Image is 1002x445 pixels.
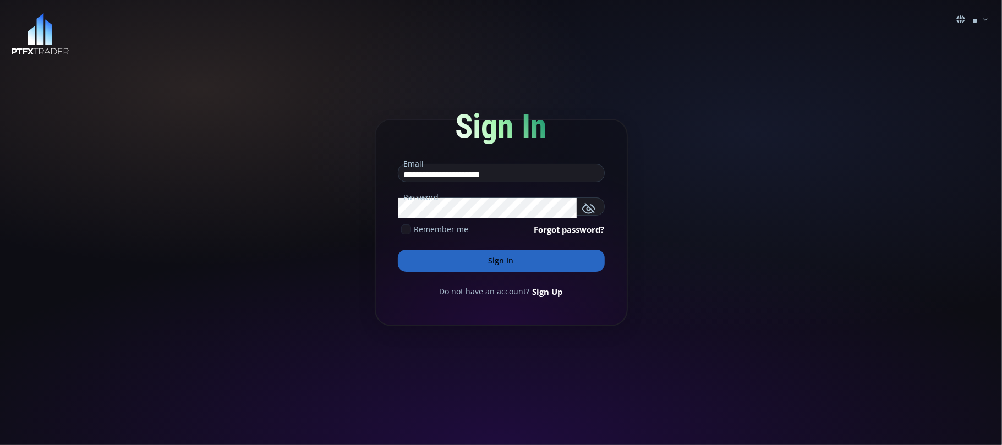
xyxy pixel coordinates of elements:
[414,223,469,235] span: Remember me
[455,107,547,146] span: Sign In
[533,285,563,298] a: Sign Up
[534,223,605,235] a: Forgot password?
[11,13,69,56] img: LOGO
[398,285,605,298] div: Do not have an account?
[398,250,605,272] button: Sign In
